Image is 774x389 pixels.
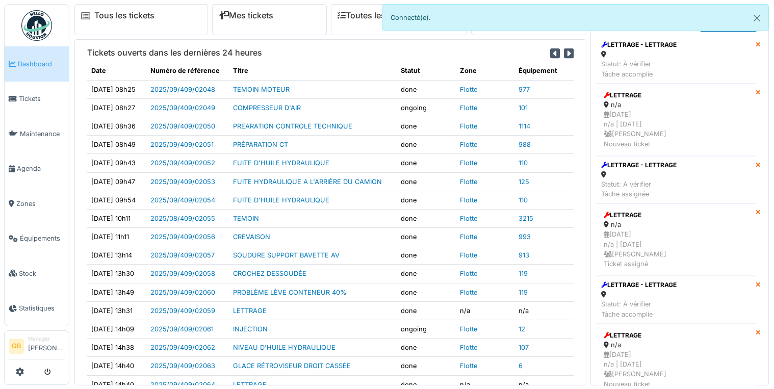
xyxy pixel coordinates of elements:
td: done [397,301,456,320]
a: Stock [5,256,69,291]
td: done [397,80,456,98]
td: [DATE] 09h54 [87,191,146,209]
td: [DATE] 09h47 [87,172,146,191]
a: Flotte [460,86,477,93]
a: GB Manager[PERSON_NAME] [9,335,65,359]
a: COMPRESSEUR D'AIR [233,104,301,112]
a: Dashboard [5,46,69,82]
a: Tickets [5,82,69,117]
td: done [397,246,456,265]
a: 107 [519,344,529,351]
div: n/a [604,220,749,229]
a: TEMOIN [233,215,259,222]
td: [DATE] 10h11 [87,209,146,227]
span: Zones [16,199,65,209]
a: LETTRAGE [233,381,267,388]
a: 1114 [519,122,530,130]
td: [DATE] 08h27 [87,98,146,117]
a: 988 [519,141,531,148]
a: 2025/09/409/02057 [150,251,215,259]
a: Flotte [460,325,477,333]
td: [DATE] 08h36 [87,117,146,135]
div: n/a [604,340,749,350]
a: Flotte [460,196,477,204]
div: [DATE] n/a | [DATE] [PERSON_NAME] Nouveau ticket [604,350,749,389]
a: 2025/09/409/02056 [150,233,215,241]
img: Badge_color-CXgf-gQk.svg [21,10,52,41]
td: done [397,228,456,246]
td: [DATE] 13h14 [87,246,146,265]
a: Toutes les tâches [338,11,414,20]
td: done [397,154,456,172]
a: Flotte [460,122,477,130]
span: Stock [19,269,65,278]
a: Flotte [460,141,477,148]
a: 110 [519,159,528,167]
a: Maintenance [5,116,69,151]
div: LETTRAGE - LETTRAGE [601,40,677,49]
a: Flotte [460,362,477,370]
div: [DATE] n/a | [DATE] [PERSON_NAME] Nouveau ticket [604,110,749,149]
th: Statut [397,62,456,80]
td: [DATE] 13h49 [87,283,146,301]
div: Manager [28,335,65,343]
td: done [397,357,456,375]
a: PRÉPARATION CT [233,141,288,148]
td: done [397,283,456,301]
a: 913 [519,251,529,259]
td: done [397,172,456,191]
th: Date [87,62,146,80]
div: LETTRAGE - LETTRAGE [601,161,677,170]
button: Close [745,5,768,32]
td: [DATE] 14h38 [87,339,146,357]
a: TEMOIN MOTEUR [233,86,290,93]
td: n/a [514,301,574,320]
a: 977 [519,86,530,93]
a: 2025/09/409/02054 [150,196,215,204]
li: GB [9,339,24,354]
a: 119 [519,270,528,277]
a: 2025/08/409/02055 [150,215,215,222]
a: 2025/09/409/02060 [150,289,215,296]
a: 993 [519,233,531,241]
a: CREVAISON [233,233,270,241]
td: [DATE] 13h31 [87,301,146,320]
div: Statut: À vérifier Tâche accomplie [601,299,677,319]
a: PROBLÈME LÈVE CONTENEUR 40% [233,289,347,296]
a: Flotte [460,344,477,351]
a: 3215 [519,215,533,222]
th: Numéro de référence [146,62,229,80]
td: [DATE] 09h43 [87,154,146,172]
a: Flotte [460,251,477,259]
a: 2025/09/409/02058 [150,270,215,277]
a: 6 [519,362,523,370]
a: LETTRAGE - LETTRAGE Statut: À vérifierTâche accomplie [597,276,756,324]
a: FUITE HYDRAULIQUE A L'ARRIÈRE DU CAMION [233,178,382,186]
td: done [397,339,456,357]
td: [DATE] 11h11 [87,228,146,246]
a: 125 [519,178,529,186]
div: Connecté(e). [382,4,769,31]
a: CROCHEZ DESSOUDÉE [233,270,306,277]
th: Équipement [514,62,574,80]
td: done [397,136,456,154]
li: [PERSON_NAME] [28,335,65,357]
a: Agenda [5,151,69,187]
span: Tickets [19,94,65,103]
a: 2025/09/409/02051 [150,141,214,148]
div: Statut: À vérifier Tâche accomplie [601,59,677,79]
span: Équipements [20,234,65,243]
a: 2025/09/409/02050 [150,122,215,130]
a: NIVEAU D'HUILE HYDRAULIQUE [233,344,336,351]
span: Statistiques [19,303,65,313]
td: [DATE] 14h40 [87,357,146,375]
td: n/a [456,301,515,320]
td: done [397,265,456,283]
td: done [397,209,456,227]
a: LETTRAGE n/a [DATE]n/a | [DATE] [PERSON_NAME]Ticket assigné [597,203,756,276]
a: Équipements [5,221,69,256]
span: Dashboard [18,59,65,69]
td: [DATE] 13h30 [87,265,146,283]
a: 2025/09/409/02049 [150,104,215,112]
a: LETTRAGE - LETTRAGE Statut: À vérifierTâche accomplie [597,36,756,84]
